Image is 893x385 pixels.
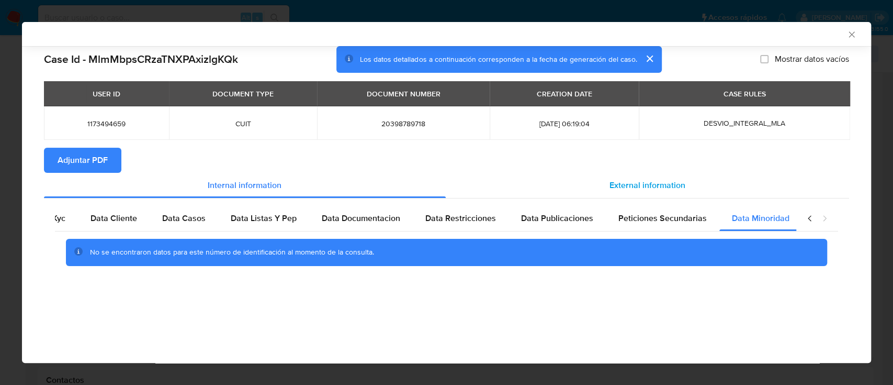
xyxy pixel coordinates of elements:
[360,85,447,103] div: DOCUMENT NUMBER
[20,206,761,231] div: Detailed internal info
[609,179,685,191] span: External information
[530,85,598,103] div: CREATION DATE
[330,119,477,128] span: 20398789718
[637,46,662,71] button: cerrar
[208,179,281,191] span: Internal information
[231,212,297,224] span: Data Listas Y Pep
[44,52,238,66] h2: Case Id - MlmMbpsCRzaTNXPAxizlgKQk
[425,212,496,224] span: Data Restricciones
[56,119,156,128] span: 1173494659
[22,22,871,363] div: closure-recommendation-modal
[704,118,785,128] span: DESVIO_INTEGRAL_MLA
[521,212,593,224] span: Data Publicaciones
[91,212,137,224] span: Data Cliente
[44,173,849,198] div: Detailed info
[44,148,121,173] button: Adjuntar PDF
[58,149,108,172] span: Adjuntar PDF
[90,247,374,257] span: No se encontraron datos para este número de identificación al momento de la consulta.
[162,212,206,224] span: Data Casos
[322,212,400,224] span: Data Documentacion
[502,119,626,128] span: [DATE] 06:19:04
[775,54,849,64] span: Mostrar datos vacíos
[717,85,772,103] div: CASE RULES
[732,212,789,224] span: Data Minoridad
[206,85,280,103] div: DOCUMENT TYPE
[182,119,304,128] span: CUIT
[86,85,127,103] div: USER ID
[618,212,707,224] span: Peticiones Secundarias
[760,55,768,63] input: Mostrar datos vacíos
[360,54,637,64] span: Los datos detallados a continuación corresponden a la fecha de generación del caso.
[846,29,856,39] button: Cerrar ventana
